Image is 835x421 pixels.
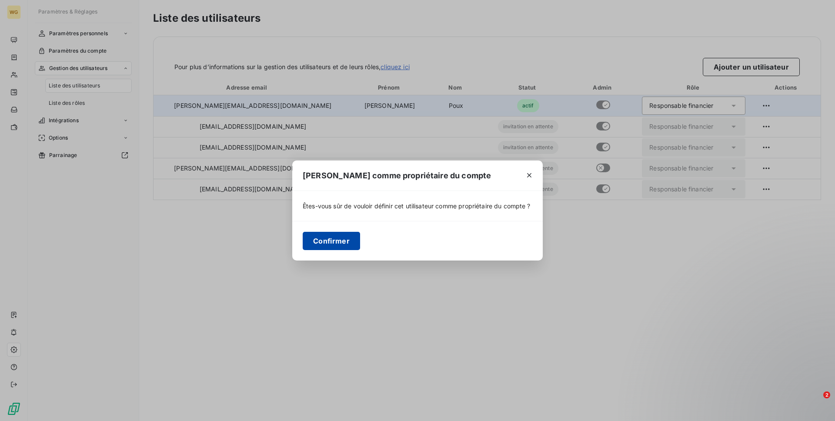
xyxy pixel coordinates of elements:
iframe: Intercom notifications message [661,337,835,398]
button: Confirmer [303,232,360,250]
span: 2 [823,391,830,398]
span: [PERSON_NAME] comme propriétaire du compte [303,170,491,181]
iframe: Intercom live chat [805,391,826,412]
span: Êtes-vous sûr de vouloir définir cet utilisateur comme propriétaire du compte ? [303,201,530,210]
